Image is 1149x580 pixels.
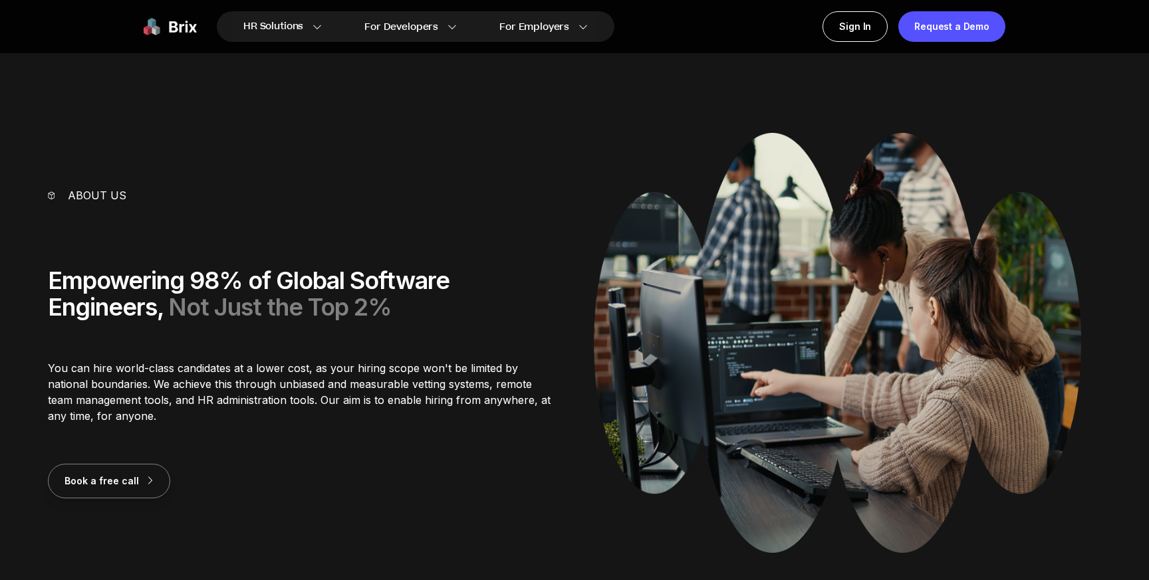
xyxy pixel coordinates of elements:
div: Empowering 98% of Global Software Engineers, [48,267,556,320]
img: About Us [594,133,1082,553]
img: vector [48,191,55,199]
a: Sign In [823,11,888,42]
span: For Employers [499,20,569,34]
span: For Developers [364,20,438,34]
a: Book a free call [48,474,170,487]
span: Not Just the Top 2% [168,292,392,322]
a: Request a Demo [898,11,1005,42]
p: About us [68,187,126,203]
button: Book a free call [48,464,170,498]
p: You can hire world-class candidates at a lower cost, as your hiring scope won't be limited by nat... [48,360,556,424]
span: HR Solutions [243,16,303,37]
